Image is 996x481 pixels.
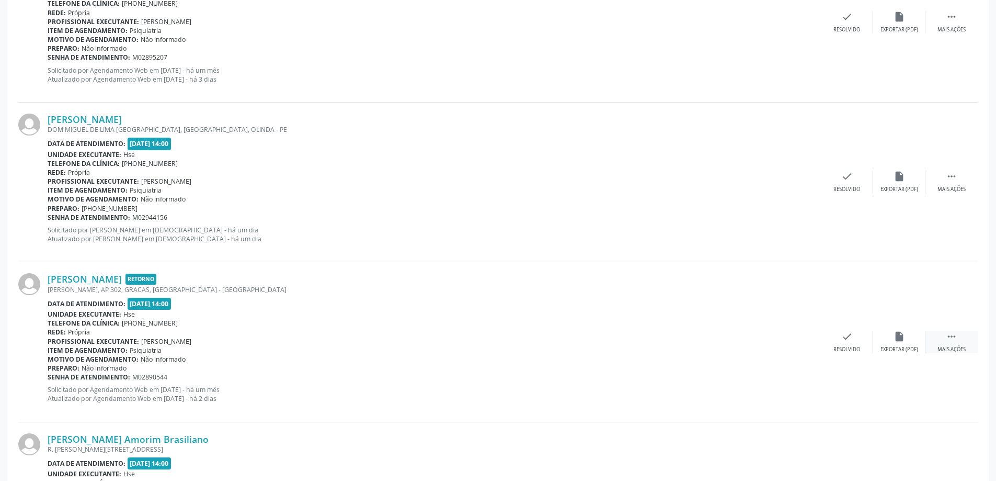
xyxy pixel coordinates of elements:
[128,298,171,310] span: [DATE] 14:00
[48,26,128,35] b: Item de agendamento:
[48,114,122,125] a: [PERSON_NAME]
[48,433,209,445] a: [PERSON_NAME] Amorim Brasiliano
[833,346,860,353] div: Resolvido
[123,310,135,319] span: Hse
[880,186,918,193] div: Exportar (PDF)
[141,177,191,186] span: [PERSON_NAME]
[48,35,139,44] b: Motivo de agendamento:
[130,26,162,35] span: Psiquiatria
[48,44,79,53] b: Preparo:
[48,177,139,186] b: Profissional executante:
[937,186,966,193] div: Mais ações
[68,8,90,17] span: Própria
[48,195,139,204] b: Motivo de agendamento:
[128,457,171,469] span: [DATE] 14:00
[894,11,905,23] i: insert_drive_file
[946,171,957,182] i: 
[141,195,186,204] span: Não informado
[128,138,171,150] span: [DATE] 14:00
[132,213,167,222] span: M02944156
[48,346,128,355] b: Item de agendamento:
[833,26,860,33] div: Resolvido
[48,150,121,159] b: Unidade executante:
[141,355,186,364] span: Não informado
[122,319,178,328] span: [PHONE_NUMBER]
[48,328,66,337] b: Rede:
[141,35,186,44] span: Não informado
[18,273,40,295] img: img
[48,285,821,294] div: [PERSON_NAME], AP 302, GRACAS, [GEOGRAPHIC_DATA] - [GEOGRAPHIC_DATA]
[48,139,125,148] b: Data de atendimento:
[48,310,121,319] b: Unidade executante:
[48,125,821,134] div: DOM MIGUEL DE LIMA [GEOGRAPHIC_DATA], [GEOGRAPHIC_DATA], OLINDA - PE
[132,373,167,382] span: M02890544
[841,11,853,23] i: check
[125,274,156,285] span: Retorno
[48,459,125,468] b: Data de atendimento:
[82,44,127,53] span: Não informado
[48,204,79,213] b: Preparo:
[123,150,135,159] span: Hse
[141,17,191,26] span: [PERSON_NAME]
[48,8,66,17] b: Rede:
[48,385,821,403] p: Solicitado por Agendamento Web em [DATE] - há um mês Atualizado por Agendamento Web em [DATE] - h...
[894,331,905,342] i: insert_drive_file
[130,346,162,355] span: Psiquiatria
[880,346,918,353] div: Exportar (PDF)
[48,273,122,285] a: [PERSON_NAME]
[946,331,957,342] i: 
[48,355,139,364] b: Motivo de agendamento:
[82,204,138,213] span: [PHONE_NUMBER]
[48,373,130,382] b: Senha de atendimento:
[880,26,918,33] div: Exportar (PDF)
[48,66,821,84] p: Solicitado por Agendamento Web em [DATE] - há um mês Atualizado por Agendamento Web em [DATE] - h...
[48,364,79,373] b: Preparo:
[894,171,905,182] i: insert_drive_file
[82,364,127,373] span: Não informado
[68,328,90,337] span: Própria
[123,469,135,478] span: Hse
[48,17,139,26] b: Profissional executante:
[946,11,957,23] i: 
[48,337,139,346] b: Profissional executante:
[48,53,130,62] b: Senha de atendimento:
[132,53,167,62] span: M02895207
[833,186,860,193] div: Resolvido
[48,168,66,177] b: Rede:
[141,337,191,346] span: [PERSON_NAME]
[48,226,821,243] p: Solicitado por [PERSON_NAME] em [DEMOGRAPHIC_DATA] - há um dia Atualizado por [PERSON_NAME] em [D...
[48,159,120,168] b: Telefone da clínica:
[122,159,178,168] span: [PHONE_NUMBER]
[48,445,821,454] div: R. [PERSON_NAME][STREET_ADDRESS]
[841,171,853,182] i: check
[937,346,966,353] div: Mais ações
[48,186,128,195] b: Item de agendamento:
[937,26,966,33] div: Mais ações
[130,186,162,195] span: Psiquiatria
[841,331,853,342] i: check
[48,299,125,308] b: Data de atendimento:
[48,469,121,478] b: Unidade executante:
[68,168,90,177] span: Própria
[18,433,40,455] img: img
[48,319,120,328] b: Telefone da clínica:
[48,213,130,222] b: Senha de atendimento:
[18,114,40,136] img: img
